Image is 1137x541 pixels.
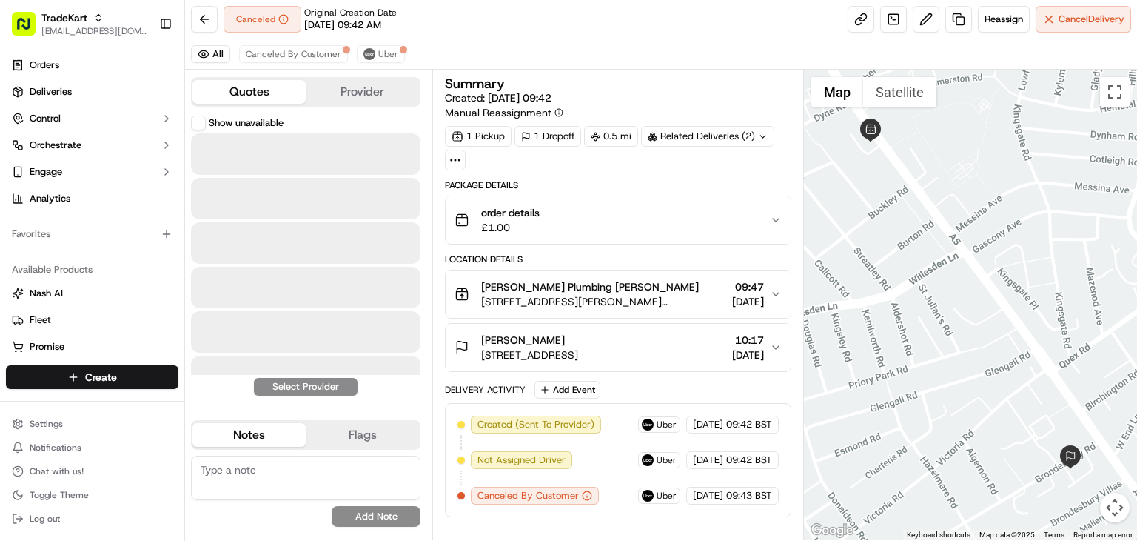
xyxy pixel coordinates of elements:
span: [PERSON_NAME] [46,229,120,241]
span: Cancel Delivery [1059,13,1124,26]
span: Orchestrate [30,139,81,152]
img: uber-new-logo.jpeg [642,454,654,466]
span: 10:17 [732,333,764,348]
div: Related Deliveries (2) [641,126,774,147]
button: [PERSON_NAME][STREET_ADDRESS]10:17[DATE] [446,324,791,371]
span: Fleet [30,313,51,327]
a: Deliveries [6,80,178,104]
button: Flags [306,423,419,447]
button: Canceled [224,6,301,33]
a: Promise [12,340,172,354]
div: Favorites [6,222,178,246]
button: [PERSON_NAME] Plumbing [PERSON_NAME][STREET_ADDRESS][PERSON_NAME][PERSON_NAME]09:47[DATE] [446,270,791,318]
a: Open this area in Google Maps (opens a new window) [808,521,856,540]
span: Uber [657,490,677,502]
img: Grace Nketiah [15,255,38,279]
div: 0.5 mi [584,126,638,147]
img: 1736555255976-a54dd68f-1ca7-489b-9aae-adbdc363a1c4 [30,270,41,282]
span: Created: [445,90,551,105]
button: Orchestrate [6,133,178,157]
span: Toggle Theme [30,489,89,501]
div: 1 Pickup [445,126,512,147]
button: CancelDelivery [1036,6,1131,33]
span: [DATE] [693,454,723,467]
button: Uber [357,45,405,63]
span: Reassign [985,13,1023,26]
div: Location Details [445,253,791,265]
button: Quotes [192,80,306,104]
div: Package Details [445,179,791,191]
span: [DATE] [693,418,723,431]
input: Got a question? Start typing here... [38,95,266,110]
button: Engage [6,160,178,184]
p: Welcome 👋 [15,59,269,82]
span: Map data ©2025 [979,531,1035,539]
button: Settings [6,414,178,434]
a: Terms (opens in new tab) [1044,531,1064,539]
span: Orders [30,59,59,72]
span: Log out [30,513,60,525]
span: [DATE] [131,269,161,281]
span: Nash AI [30,287,63,300]
span: Pylon [147,367,179,378]
span: [DATE] 09:42 [488,91,551,104]
button: Map camera controls [1100,493,1130,522]
button: [EMAIL_ADDRESS][DOMAIN_NAME] [41,25,147,37]
button: Log out [6,508,178,529]
button: Create [6,365,178,389]
button: Notifications [6,437,178,458]
button: Show street map [811,77,863,107]
span: 09:43 BST [726,489,772,502]
span: [STREET_ADDRESS] [481,348,578,362]
button: Toggle fullscreen view [1100,77,1130,107]
span: Manual Reassignment [445,105,551,120]
span: API Documentation [140,331,238,345]
img: uber-new-logo.jpeg [642,490,654,502]
span: Control [30,112,61,125]
button: Fleet [6,308,178,332]
img: uber-new-logo.jpeg [363,48,375,60]
img: Josh Dodd [15,215,38,239]
button: Manual Reassignment [445,105,563,120]
span: [PERSON_NAME] [46,269,120,281]
span: 09:42 BST [726,454,772,467]
button: Chat with us! [6,461,178,482]
button: Promise [6,335,178,359]
button: Add Event [534,381,600,399]
button: Start new chat [252,145,269,163]
span: Notifications [30,442,81,454]
a: Powered byPylon [104,366,179,378]
a: Analytics [6,187,178,210]
img: 1753817452368-0c19585d-7be3-40d9-9a41-2dc781b3d1eb [31,141,58,167]
button: Toggle Theme [6,485,178,505]
span: Uber [378,48,398,60]
button: order details£1.00 [446,196,791,244]
a: 💻API Documentation [119,325,244,351]
div: 1 Dropoff [514,126,581,147]
span: Analytics [30,192,70,205]
span: order details [481,205,540,220]
a: Nash AI [12,287,172,300]
span: Uber [657,454,677,466]
button: Show satellite imagery [863,77,936,107]
img: 1736555255976-a54dd68f-1ca7-489b-9aae-adbdc363a1c4 [15,141,41,167]
span: Not Assigned Driver [477,454,566,467]
button: Keyboard shortcuts [907,530,970,540]
span: Canceled By Customer [246,48,341,60]
span: [PERSON_NAME] [481,333,565,348]
a: Fleet [12,313,172,327]
span: £1.00 [481,220,540,235]
span: [DATE] 09:42 AM [304,19,381,32]
span: Deliveries [30,85,72,99]
span: [STREET_ADDRESS][PERSON_NAME][PERSON_NAME] [481,294,726,309]
button: TradeKart[EMAIL_ADDRESS][DOMAIN_NAME] [6,6,153,42]
button: All [191,45,230,63]
span: [PERSON_NAME] Plumbing [PERSON_NAME] [481,279,699,294]
div: 💻 [125,332,137,344]
span: • [123,269,128,281]
button: See all [229,189,269,207]
button: Canceled By Customer [239,45,348,63]
span: Promise [30,340,64,354]
button: Notes [192,423,306,447]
